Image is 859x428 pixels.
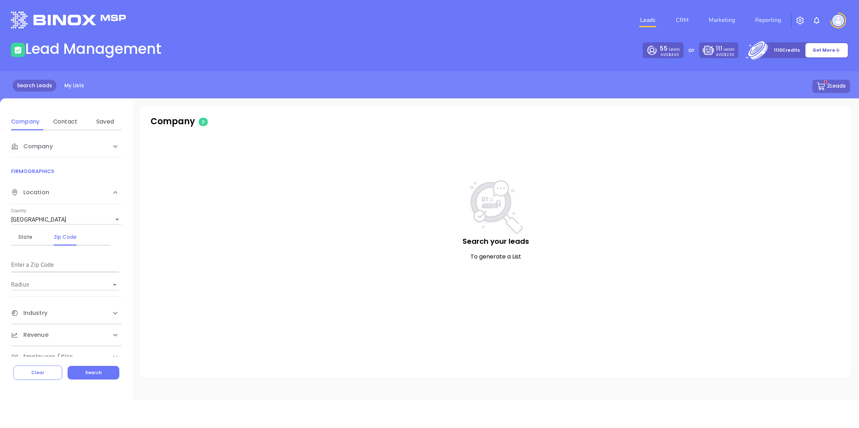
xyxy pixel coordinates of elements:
[85,369,102,376] span: Search
[91,117,119,126] div: Saved
[154,252,837,261] p: To generate a List
[660,44,667,53] span: 55
[774,47,800,54] p: 1110 Credits
[11,181,121,204] div: Location
[716,53,734,56] p: AVG
[812,80,850,93] button: 2Leads
[51,117,79,126] div: Contact
[812,16,821,25] img: iconNotification
[669,52,679,57] span: $4.60
[11,324,121,346] div: Revenue
[469,180,523,236] img: NoSearch
[11,167,121,175] p: FIRMOGRAPHICS
[110,280,120,290] button: Open
[51,233,79,241] div: Zip Code
[13,80,56,92] a: Search Leads
[805,43,848,58] button: Get More
[151,115,344,128] p: Company
[11,11,126,28] img: logo
[11,309,47,317] span: Industry
[11,136,121,157] div: Company
[688,46,694,55] p: or
[716,44,722,53] span: 111
[716,44,735,53] p: Leads
[637,13,658,27] a: Leads
[673,13,692,27] a: CRM
[31,369,44,376] span: Clear
[661,53,679,56] p: AVG
[752,13,784,27] a: Reporting
[832,15,844,26] img: user
[11,117,40,126] div: Company
[11,233,40,241] div: State
[68,366,119,380] button: Search
[11,353,73,361] span: Employees / Size
[11,209,26,213] label: Country
[660,44,680,53] p: Leads
[154,236,837,247] p: Search your leads
[796,16,804,25] img: iconSetting
[13,366,62,380] button: Clear
[199,118,208,126] span: 0
[724,52,734,57] span: $2.30
[11,302,121,324] div: Industry
[11,214,121,225] div: [GEOGRAPHIC_DATA]
[60,80,88,92] a: My Lists
[11,346,121,368] div: Employees / Size
[25,40,161,57] h1: Lead Management
[11,142,53,151] span: Company
[11,331,49,339] span: Revenue
[706,13,738,27] a: Marketing
[11,188,49,197] span: Location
